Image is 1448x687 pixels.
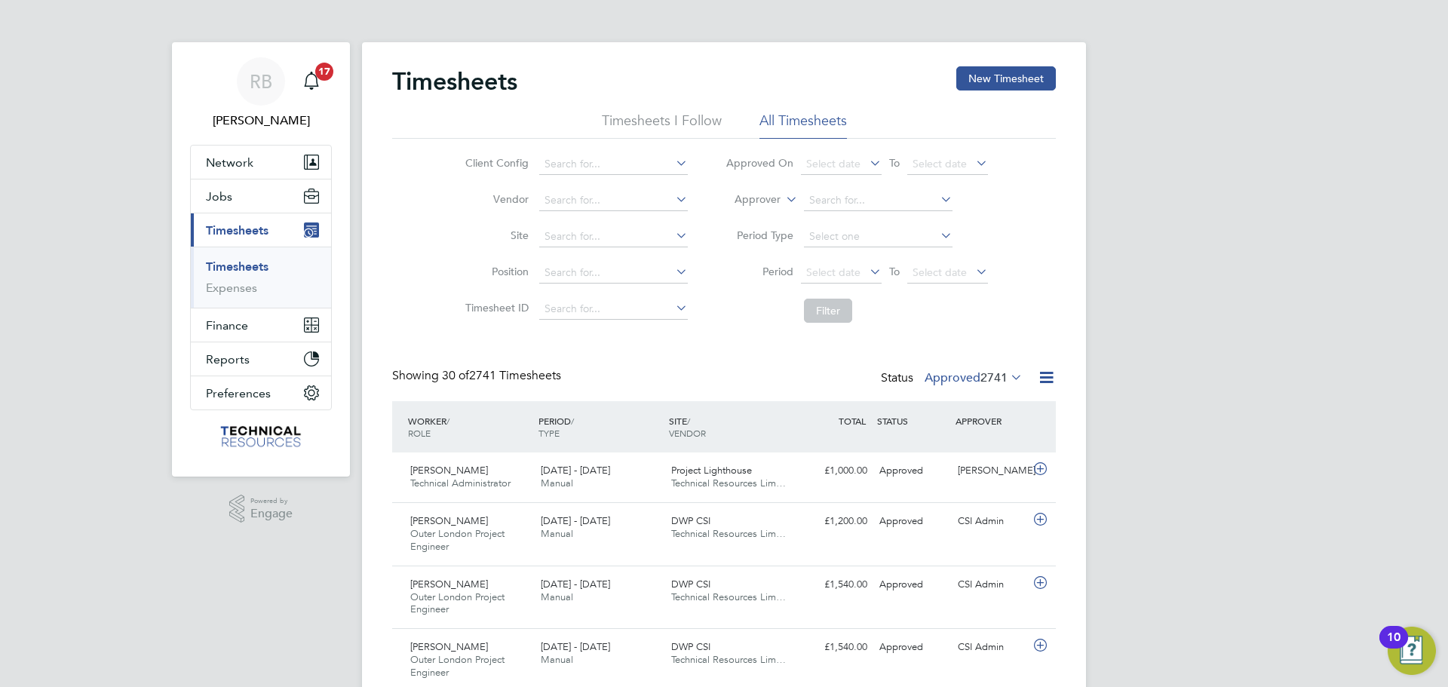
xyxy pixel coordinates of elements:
[461,301,529,314] label: Timesheet ID
[410,527,505,553] span: Outer London Project Engineer
[191,247,331,308] div: Timesheets
[461,156,529,170] label: Client Config
[873,459,952,483] div: Approved
[219,425,304,449] img: technicalresources-logo-retina.png
[873,572,952,597] div: Approved
[806,265,861,279] span: Select date
[804,190,953,211] input: Search for...
[539,190,688,211] input: Search for...
[206,189,232,204] span: Jobs
[839,415,866,427] span: TOTAL
[952,509,1030,534] div: CSI Admin
[952,635,1030,660] div: CSI Admin
[392,368,564,384] div: Showing
[541,578,610,590] span: [DATE] - [DATE]
[539,226,688,247] input: Search for...
[315,63,333,81] span: 17
[804,299,852,323] button: Filter
[541,653,573,666] span: Manual
[250,508,293,520] span: Engage
[190,425,332,449] a: Go to home page
[956,66,1056,90] button: New Timesheet
[602,112,722,139] li: Timesheets I Follow
[461,228,529,242] label: Site
[571,415,574,427] span: /
[687,415,690,427] span: /
[206,281,257,295] a: Expenses
[172,42,350,477] nav: Main navigation
[206,259,268,274] a: Timesheets
[1388,627,1436,675] button: Open Resource Center, 10 new notifications
[795,509,873,534] div: £1,200.00
[206,223,268,238] span: Timesheets
[541,477,573,489] span: Manual
[408,427,431,439] span: ROLE
[446,415,449,427] span: /
[795,459,873,483] div: £1,000.00
[952,407,1030,434] div: APPROVER
[539,299,688,320] input: Search for...
[250,495,293,508] span: Powered by
[410,578,488,590] span: [PERSON_NAME]
[671,578,710,590] span: DWP CSI
[404,407,535,446] div: WORKER
[952,572,1030,597] div: CSI Admin
[541,590,573,603] span: Manual
[250,72,272,91] span: RB
[410,514,488,527] span: [PERSON_NAME]
[206,386,271,400] span: Preferences
[671,464,752,477] span: Project Lighthouse
[442,368,469,383] span: 30 of
[541,640,610,653] span: [DATE] - [DATE]
[885,262,904,281] span: To
[206,352,250,367] span: Reports
[671,514,710,527] span: DWP CSI
[795,572,873,597] div: £1,540.00
[541,527,573,540] span: Manual
[538,427,560,439] span: TYPE
[759,112,847,139] li: All Timesheets
[410,477,511,489] span: Technical Administrator
[191,146,331,179] button: Network
[873,635,952,660] div: Approved
[191,342,331,376] button: Reports
[539,154,688,175] input: Search for...
[671,477,786,489] span: Technical Resources Lim…
[442,368,561,383] span: 2741 Timesheets
[925,370,1023,385] label: Approved
[191,213,331,247] button: Timesheets
[665,407,796,446] div: SITE
[410,653,505,679] span: Outer London Project Engineer
[190,57,332,130] a: RB[PERSON_NAME]
[980,370,1008,385] span: 2741
[1387,637,1400,657] div: 10
[392,66,517,97] h2: Timesheets
[191,308,331,342] button: Finance
[206,155,253,170] span: Network
[206,318,248,333] span: Finance
[671,640,710,653] span: DWP CSI
[410,640,488,653] span: [PERSON_NAME]
[726,228,793,242] label: Period Type
[541,514,610,527] span: [DATE] - [DATE]
[671,527,786,540] span: Technical Resources Lim…
[806,157,861,170] span: Select date
[541,464,610,477] span: [DATE] - [DATE]
[881,368,1026,389] div: Status
[795,635,873,660] div: £1,540.00
[913,265,967,279] span: Select date
[191,179,331,213] button: Jobs
[671,653,786,666] span: Technical Resources Lim…
[296,57,327,106] a: 17
[952,459,1030,483] div: [PERSON_NAME]
[539,262,688,284] input: Search for...
[461,192,529,206] label: Vendor
[191,376,331,409] button: Preferences
[713,192,781,207] label: Approver
[873,509,952,534] div: Approved
[873,407,952,434] div: STATUS
[885,153,904,173] span: To
[726,156,793,170] label: Approved On
[804,226,953,247] input: Select one
[190,112,332,130] span: Rianna Bowles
